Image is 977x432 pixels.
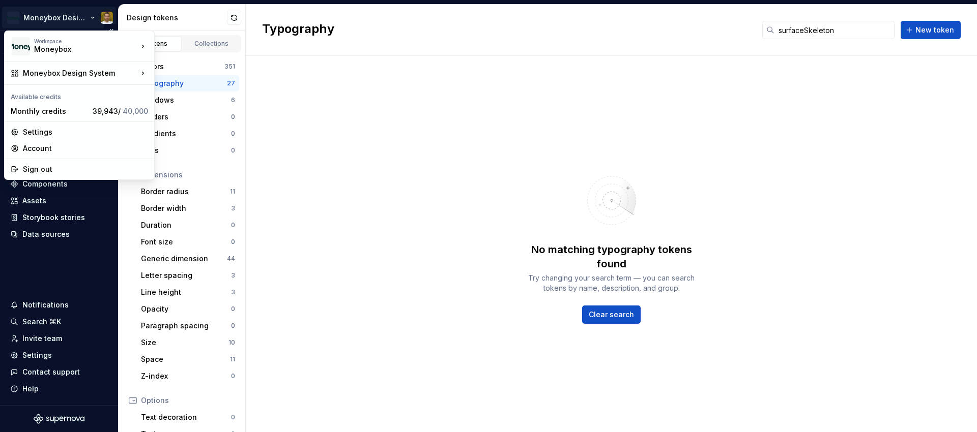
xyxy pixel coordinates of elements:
[12,37,30,55] img: c17557e8-ebdc-49e2-ab9e-7487adcf6d53.png
[23,127,148,137] div: Settings
[7,87,152,103] div: Available credits
[11,106,89,116] div: Monthly credits
[23,143,148,153] div: Account
[34,38,138,44] div: Workspace
[93,107,148,115] span: 39,943 /
[23,164,148,174] div: Sign out
[23,68,138,78] div: Moneybox Design System
[34,44,121,54] div: Moneybox
[123,107,148,115] span: 40,000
